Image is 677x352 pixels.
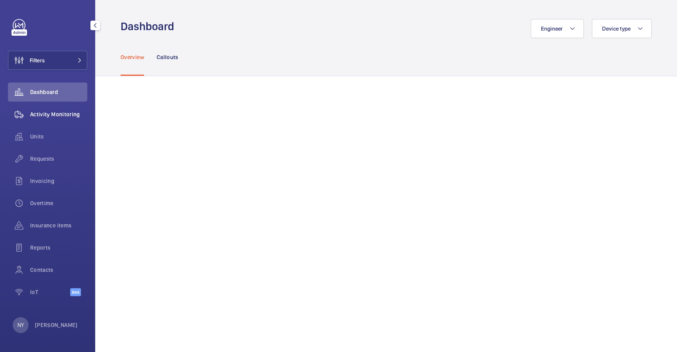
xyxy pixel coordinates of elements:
[121,19,179,34] h1: Dashboard
[30,288,70,296] span: IoT
[30,110,87,118] span: Activity Monitoring
[30,133,87,140] span: Units
[531,19,584,38] button: Engineer
[157,53,178,61] p: Callouts
[541,25,563,32] span: Engineer
[30,221,87,229] span: Insurance items
[30,199,87,207] span: Overtime
[602,25,631,32] span: Device type
[30,266,87,274] span: Contacts
[8,51,87,70] button: Filters
[30,244,87,252] span: Reports
[30,56,45,64] span: Filters
[17,321,24,329] p: NY
[30,155,87,163] span: Requests
[70,288,81,296] span: Beta
[30,88,87,96] span: Dashboard
[30,177,87,185] span: Invoicing
[121,53,144,61] p: Overview
[35,321,78,329] p: [PERSON_NAME]
[592,19,652,38] button: Device type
